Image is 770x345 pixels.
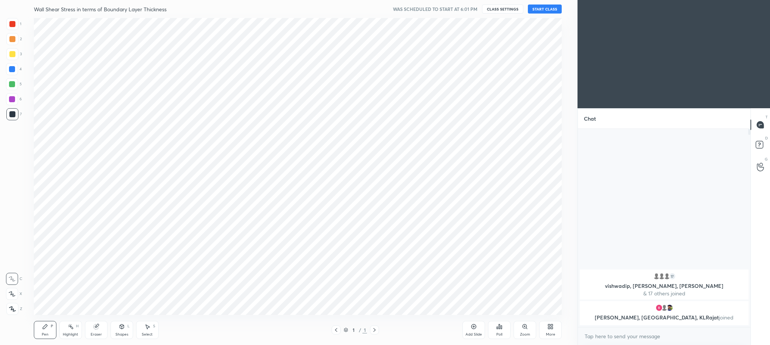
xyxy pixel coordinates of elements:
div: Z [6,303,22,315]
div: Highlight [63,333,78,336]
img: default.png [661,304,668,312]
img: f9e2ec338b34431caa1cbb2342fedfcd.jpg [666,304,673,312]
p: & 17 others joined [584,291,744,297]
div: L [127,324,130,328]
div: grid [578,268,750,327]
div: Pen [42,333,49,336]
div: 6 [6,93,22,105]
img: default.png [658,272,665,280]
div: Add Slide [465,333,482,336]
div: 17 [668,272,676,280]
div: 1 [362,327,367,333]
h4: Wall Shear Stress in terms of Boundary Layer Thickness [34,6,167,13]
img: default.png [663,272,671,280]
p: Chat [578,109,602,129]
div: C [6,273,22,285]
span: joined [719,314,734,321]
div: 1 [350,328,357,332]
h5: WAS SCHEDULED TO START AT 6:01 PM [393,6,477,12]
div: 3 [6,48,22,60]
div: 2 [6,33,22,45]
div: More [546,333,555,336]
div: 4 [6,63,22,75]
div: Poll [496,333,502,336]
p: [PERSON_NAME], [GEOGRAPHIC_DATA], KLRajat [584,315,744,321]
p: D [765,135,768,141]
p: vishwadip, [PERSON_NAME], [PERSON_NAME] [584,283,744,289]
img: default.png [653,272,660,280]
div: Shapes [115,333,128,336]
div: 1 [6,18,21,30]
img: 3 [655,304,663,312]
div: Eraser [91,333,102,336]
button: START CLASS [528,5,562,14]
div: X [6,288,22,300]
div: P [51,324,53,328]
div: Zoom [520,333,530,336]
p: T [765,114,768,120]
button: CLASS SETTINGS [482,5,523,14]
div: Select [142,333,153,336]
div: 5 [6,78,22,90]
div: S [153,324,155,328]
p: G [765,156,768,162]
div: / [359,328,361,332]
div: H [76,324,79,328]
div: 7 [6,108,22,120]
